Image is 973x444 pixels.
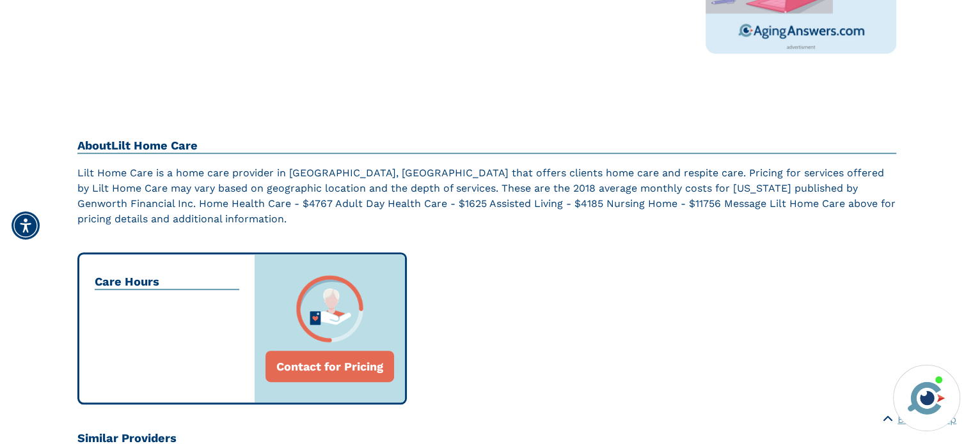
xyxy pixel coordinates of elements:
h2: Care Hours [95,275,239,290]
h2: About Lilt Home Care [77,139,896,154]
p: Lilt Home Care is a home care provider in [GEOGRAPHIC_DATA], [GEOGRAPHIC_DATA] that offers client... [77,165,896,227]
img: avatar [905,376,948,420]
div: Accessibility Menu [12,211,40,240]
a: Contact for Pricing [265,351,394,382]
span: Back to Top [898,412,956,427]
